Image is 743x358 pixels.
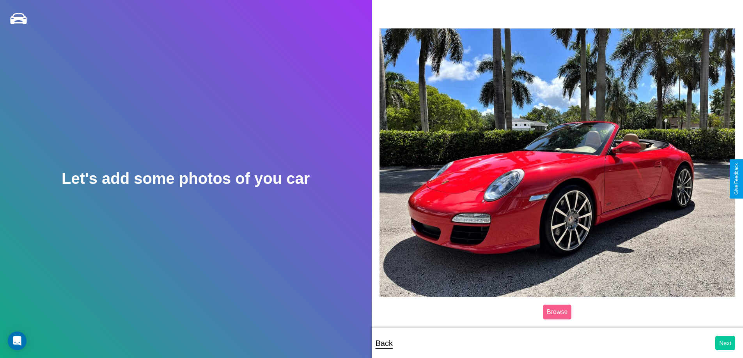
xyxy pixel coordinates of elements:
[715,336,735,350] button: Next
[379,28,736,296] img: posted
[62,170,310,187] h2: Let's add some photos of you car
[8,332,27,350] div: Open Intercom Messenger
[543,305,571,319] label: Browse
[734,163,739,195] div: Give Feedback
[376,336,393,350] p: Back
